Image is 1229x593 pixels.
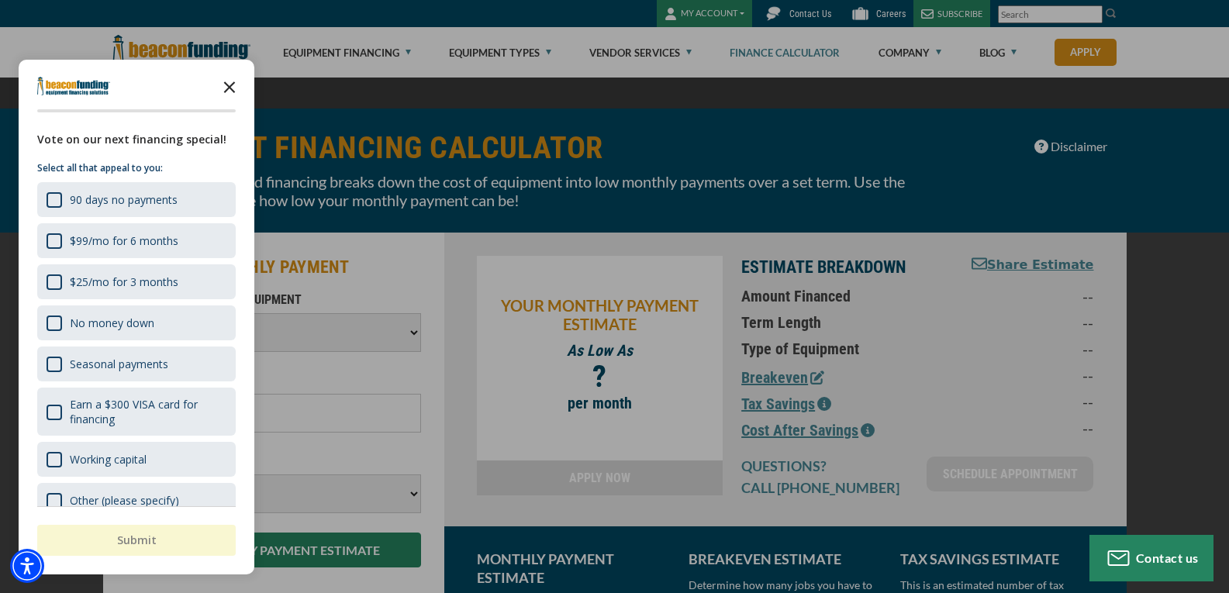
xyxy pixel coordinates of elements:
[1089,535,1213,581] button: Contact us
[37,483,236,518] div: Other (please specify)
[10,549,44,583] div: Accessibility Menu
[37,442,236,477] div: Working capital
[37,223,236,258] div: $99/mo for 6 months
[37,182,236,217] div: 90 days no payments
[70,315,154,330] div: No money down
[37,525,236,556] button: Submit
[37,305,236,340] div: No money down
[70,192,178,207] div: 90 days no payments
[1136,550,1199,565] span: Contact us
[70,452,147,467] div: Working capital
[37,77,110,95] img: Company logo
[70,493,179,508] div: Other (please specify)
[70,357,168,371] div: Seasonal payments
[37,160,236,176] p: Select all that appeal to you:
[37,131,236,148] div: Vote on our next financing special!
[70,233,178,248] div: $99/mo for 6 months
[70,397,226,426] div: Earn a $300 VISA card for financing
[37,264,236,299] div: $25/mo for 3 months
[37,346,236,381] div: Seasonal payments
[37,388,236,436] div: Earn a $300 VISA card for financing
[70,274,178,289] div: $25/mo for 3 months
[19,60,254,574] div: Survey
[214,71,245,102] button: Close the survey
